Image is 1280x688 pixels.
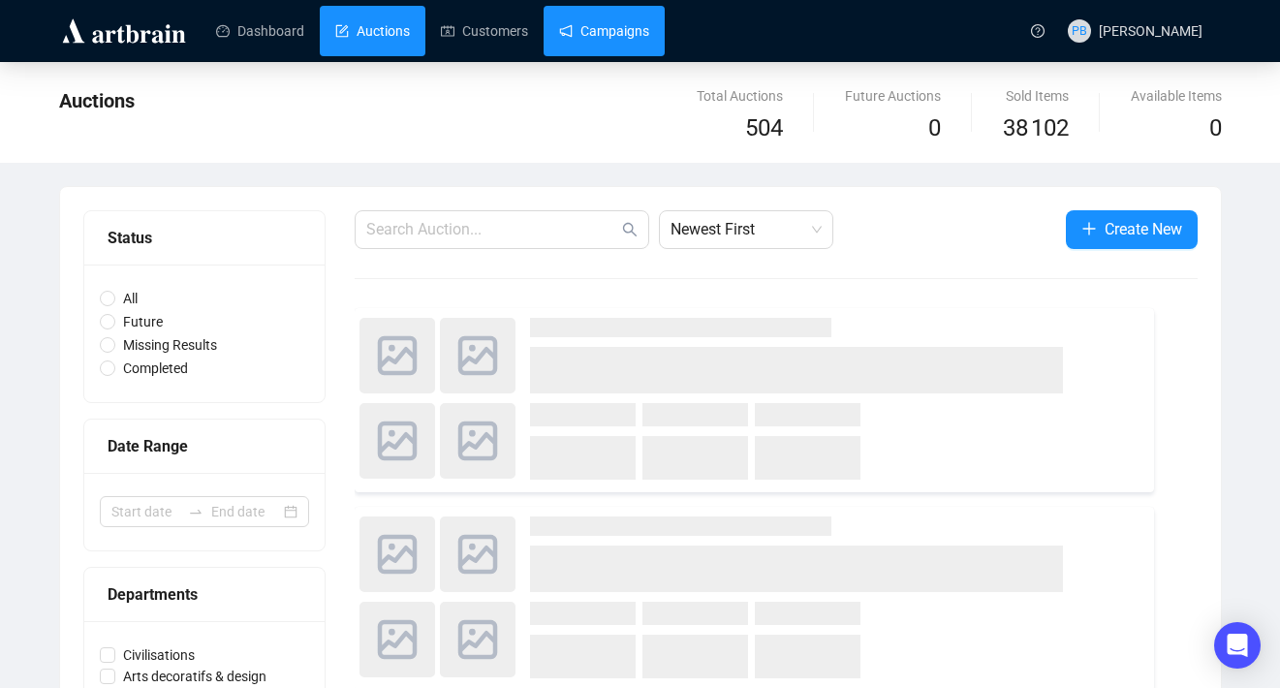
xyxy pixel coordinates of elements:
[188,504,203,519] span: swap-right
[671,211,822,248] span: Newest First
[115,644,203,666] span: Civilisations
[1031,24,1045,38] span: question-circle
[115,288,145,309] span: All
[111,501,180,522] input: Start date
[115,666,274,687] span: Arts decoratifs & design
[359,602,435,677] img: photo.svg
[1214,622,1261,669] div: Open Intercom Messenger
[1003,85,1069,107] div: Sold Items
[1131,85,1222,107] div: Available Items
[1105,217,1182,241] span: Create New
[366,218,618,241] input: Search Auction...
[211,501,280,522] input: End date
[745,114,783,141] span: 504
[440,516,515,592] img: photo.svg
[928,114,941,141] span: 0
[440,318,515,393] img: photo.svg
[1003,110,1069,147] span: 38 102
[697,85,783,107] div: Total Auctions
[441,6,528,56] a: Customers
[59,16,189,47] img: logo
[115,334,225,356] span: Missing Results
[1066,210,1198,249] button: Create New
[1099,23,1202,39] span: [PERSON_NAME]
[440,403,515,479] img: photo.svg
[1081,221,1097,236] span: plus
[115,311,171,332] span: Future
[559,6,649,56] a: Campaigns
[108,582,301,607] div: Departments
[335,6,410,56] a: Auctions
[1209,114,1222,141] span: 0
[359,516,435,592] img: photo.svg
[108,226,301,250] div: Status
[59,89,135,112] span: Auctions
[845,85,941,107] div: Future Auctions
[115,358,196,379] span: Completed
[359,403,435,479] img: photo.svg
[216,6,304,56] a: Dashboard
[188,504,203,519] span: to
[1072,21,1087,41] span: PB
[440,602,515,677] img: photo.svg
[108,434,301,458] div: Date Range
[622,222,638,237] span: search
[359,318,435,393] img: photo.svg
